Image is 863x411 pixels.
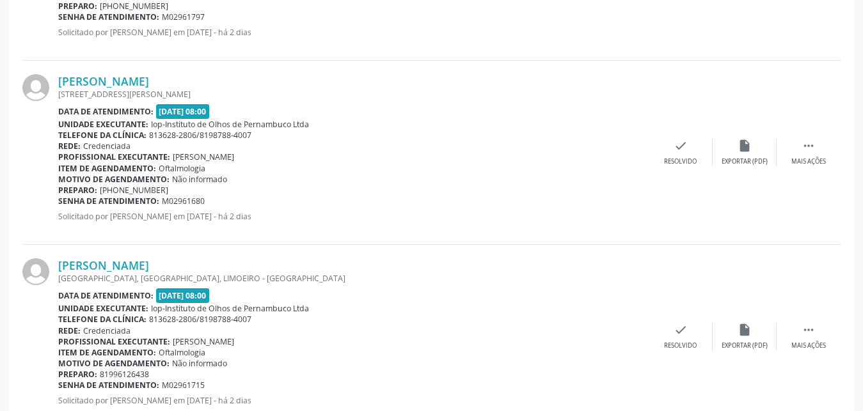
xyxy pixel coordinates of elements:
b: Telefone da clínica: [58,314,146,325]
span: [PHONE_NUMBER] [100,1,168,12]
p: Solicitado por [PERSON_NAME] em [DATE] - há 2 dias [58,395,649,406]
b: Telefone da clínica: [58,130,146,141]
span: Credenciada [83,141,131,151]
div: Exportar (PDF) [722,157,768,166]
span: M02961715 [162,380,205,391]
a: [PERSON_NAME] [58,258,149,272]
div: Mais ações [791,341,826,350]
div: Exportar (PDF) [722,341,768,350]
div: [STREET_ADDRESS][PERSON_NAME] [58,89,649,100]
b: Preparo: [58,185,97,196]
div: Resolvido [664,341,697,350]
b: Rede: [58,325,81,336]
img: img [22,74,49,101]
b: Motivo de agendamento: [58,174,170,185]
i: check [674,323,688,337]
b: Motivo de agendamento: [58,358,170,369]
b: Data de atendimento: [58,290,154,301]
span: M02961680 [162,196,205,206]
p: Solicitado por [PERSON_NAME] em [DATE] - há 2 dias [58,27,649,38]
span: 81996126438 [100,369,149,380]
b: Unidade executante: [58,303,148,314]
span: Iop-Instituto de Olhos de Pernambuco Ltda [151,119,309,130]
b: Senha de atendimento: [58,196,159,206]
b: Item de agendamento: [58,347,156,358]
span: [PERSON_NAME] [173,151,234,162]
b: Profissional executante: [58,336,170,347]
span: [DATE] 08:00 [156,288,210,303]
b: Rede: [58,141,81,151]
span: M02961797 [162,12,205,22]
b: Item de agendamento: [58,163,156,174]
b: Senha de atendimento: [58,12,159,22]
div: [GEOGRAPHIC_DATA], [GEOGRAPHIC_DATA], LIMOEIRO - [GEOGRAPHIC_DATA] [58,273,649,284]
span: Credenciada [83,325,131,336]
b: Senha de atendimento: [58,380,159,391]
span: Oftalmologia [159,347,205,358]
span: 813628-2806/8198788-4007 [149,314,251,325]
a: [PERSON_NAME] [58,74,149,88]
span: [PERSON_NAME] [173,336,234,347]
span: Iop-Instituto de Olhos de Pernambuco Ltda [151,303,309,314]
span: Não informado [172,358,227,369]
b: Profissional executante: [58,151,170,162]
i: insert_drive_file [738,139,752,153]
span: Oftalmologia [159,163,205,174]
b: Unidade executante: [58,119,148,130]
span: [DATE] 08:00 [156,104,210,119]
img: img [22,258,49,285]
span: [PHONE_NUMBER] [100,185,168,196]
p: Solicitado por [PERSON_NAME] em [DATE] - há 2 dias [58,211,649,222]
span: 813628-2806/8198788-4007 [149,130,251,141]
div: Mais ações [791,157,826,166]
i:  [802,139,816,153]
i:  [802,323,816,337]
b: Preparo: [58,1,97,12]
i: insert_drive_file [738,323,752,337]
span: Não informado [172,174,227,185]
div: Resolvido [664,157,697,166]
b: Preparo: [58,369,97,380]
b: Data de atendimento: [58,106,154,117]
i: check [674,139,688,153]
